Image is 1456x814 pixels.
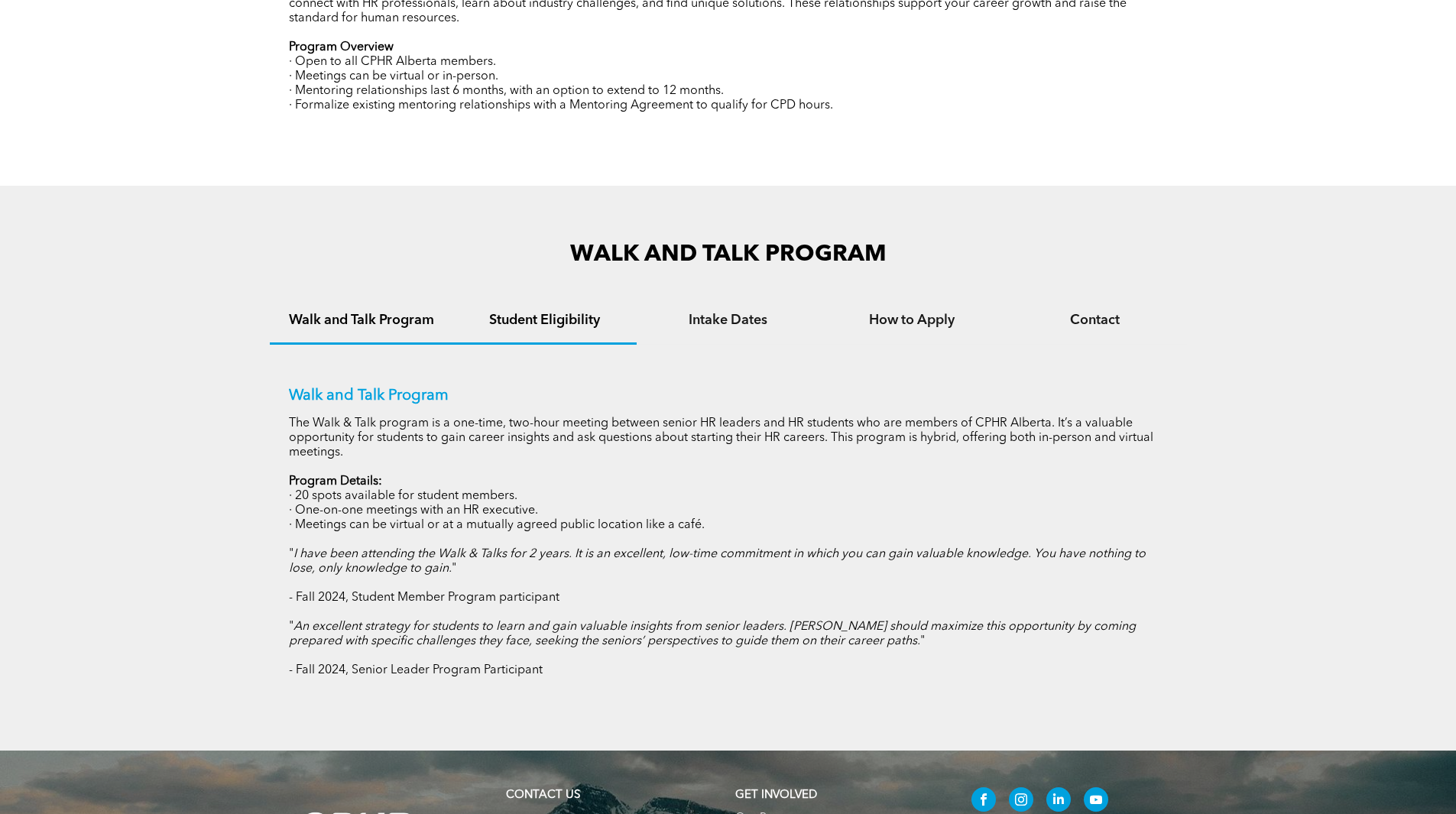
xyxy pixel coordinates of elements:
[506,790,580,801] a: CONTACT US
[289,621,1136,647] em: An excellent strategy for students to learn and gain valuable insights from senior leaders. [PERS...
[570,243,887,266] span: WALK AND TALK PROGRAM
[289,99,1168,113] p: · Formalize existing mentoring relationships with a Mentoring Agreement to qualify for CPD hours.
[289,475,382,488] strong: Program Details:
[289,591,1168,605] p: - Fall 2024, Student Member Program participant
[289,489,1168,504] p: · 20 spots available for student members.
[1017,312,1173,329] h4: Contact
[284,312,439,329] h4: Walk and Talk Program
[289,620,1168,649] p: " "
[289,55,1168,70] p: · Open to all CPHR Alberta members.
[289,518,1168,533] p: · Meetings can be virtual or at a mutually agreed public location like a café.
[289,70,1168,84] p: · Meetings can be virtual or in-person.
[289,84,1168,99] p: · Mentoring relationships last 6 months, with an option to extend to 12 months.
[289,387,1168,405] p: Walk and Talk Program
[289,504,1168,518] p: · One-on-one meetings with an HR executive.
[289,41,394,54] strong: Program Overview
[289,417,1168,460] p: The Walk & Talk program is a one-time, two-hour meeting between senior HR leaders and HR students...
[289,663,1168,678] p: - Fall 2024, Senior Leader Program Participant
[289,547,1168,576] p: " "
[834,312,990,329] h4: How to Apply
[289,548,1146,575] em: I have been attending the Walk & Talks for 2 years. It is an excellent, low-time commitment in wh...
[650,312,806,329] h4: Intake Dates
[735,790,817,801] span: GET INVOLVED
[467,312,623,329] h4: Student Eligibility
